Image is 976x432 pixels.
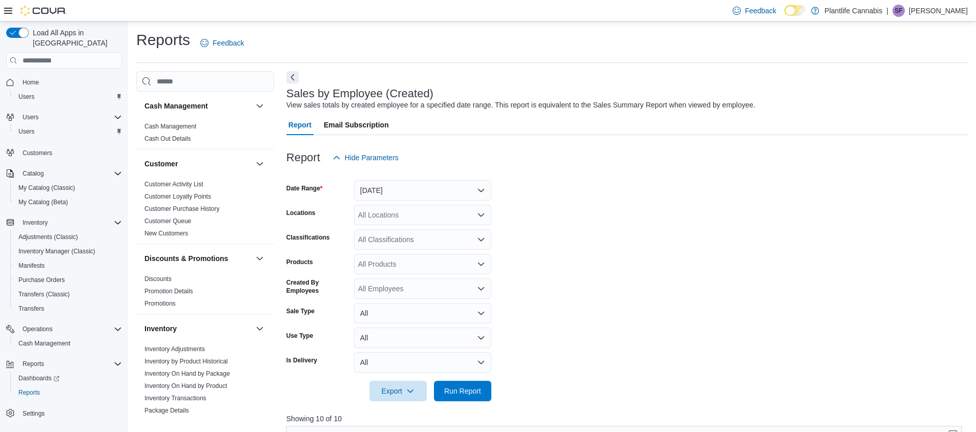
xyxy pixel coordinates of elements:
[144,253,252,264] button: Discounts & Promotions
[10,371,126,385] a: Dashboards
[14,182,79,194] a: My Catalog (Classic)
[144,101,252,111] button: Cash Management
[886,5,888,17] p: |
[10,301,126,316] button: Transfers
[144,345,205,353] span: Inventory Adjustments
[144,159,178,169] h3: Customer
[14,386,122,399] span: Reports
[136,120,274,149] div: Cash Management
[10,181,126,195] button: My Catalog (Classic)
[824,5,882,17] p: Plantlife Cannabis
[14,125,38,138] a: Users
[286,278,350,295] label: Created By Employees
[10,195,126,209] button: My Catalog (Beta)
[144,193,211,200] a: Customer Loyalty Points
[144,357,228,365] span: Inventory by Product Historical
[254,322,266,335] button: Inventory
[144,395,206,402] a: Inventory Transactions
[144,370,230,378] span: Inventory On Hand by Package
[254,158,266,170] button: Customer
[18,262,45,270] span: Manifests
[2,406,126,421] button: Settings
[18,388,40,397] span: Reports
[18,147,56,159] a: Customers
[144,159,252,169] button: Customer
[144,370,230,377] a: Inventory On Hand by Package
[286,184,323,192] label: Date Range
[18,407,122,420] span: Settings
[14,91,122,103] span: Users
[14,125,122,138] span: Users
[14,386,44,399] a: Reports
[136,178,274,244] div: Customer
[354,303,491,323] button: All
[286,307,315,315] label: Sale Type
[18,217,122,229] span: Inventory
[10,336,126,351] button: Cash Management
[144,345,205,353] a: Inventory Adjustments
[286,356,317,364] label: Is Delivery
[376,381,421,401] span: Export
[144,394,206,402] span: Inventory Transactions
[14,303,48,315] a: Transfers
[144,323,177,334] h3: Inventory
[286,414,969,424] p: Showing 10 of 10
[354,352,491,373] button: All
[477,235,485,244] button: Open list of options
[144,217,191,225] span: Customer Queue
[286,71,299,83] button: Next
[14,337,74,350] a: Cash Management
[144,323,252,334] button: Inventory
[784,5,806,16] input: Dark Mode
[144,287,193,295] span: Promotion Details
[18,407,49,420] a: Settings
[144,300,176,307] a: Promotions
[14,372,64,384] a: Dashboards
[354,328,491,348] button: All
[434,381,491,401] button: Run Report
[23,78,39,87] span: Home
[144,299,176,308] span: Promotions
[18,111,122,123] span: Users
[144,382,227,390] a: Inventory On Hand by Product
[14,196,72,208] a: My Catalog (Beta)
[23,360,44,368] span: Reports
[18,358,122,370] span: Reports
[14,91,38,103] a: Users
[14,288,74,300] a: Transfers (Classic)
[10,244,126,258] button: Inventory Manager (Classic)
[745,6,776,16] span: Feedback
[14,245,122,257] span: Inventory Manager (Classic)
[286,233,330,242] label: Classifications
[477,285,485,293] button: Open list of options
[144,135,191,142] a: Cash Out Details
[144,229,188,237] span: New Customers
[892,5,905,17] div: Susan Firkola
[18,339,70,348] span: Cash Management
[895,5,902,17] span: SF
[14,372,122,384] span: Dashboards
[345,153,399,163] span: Hide Parameters
[18,198,68,206] span: My Catalog (Beta)
[14,337,122,350] span: Cash Management
[10,258,126,273] button: Manifests
[254,252,266,265] button: Discounts & Promotions
[18,76,43,89] a: Home
[10,124,126,139] button: Users
[14,274,69,286] a: Purchase Orders
[136,30,190,50] h1: Reports
[18,167,122,180] span: Catalog
[23,169,44,178] span: Catalog
[144,205,220,212] a: Customer Purchase History
[144,192,211,201] span: Customer Loyalty Points
[286,332,313,340] label: Use Type
[14,260,122,272] span: Manifests
[10,385,126,400] button: Reports
[144,253,228,264] h3: Discounts & Promotions
[328,147,403,168] button: Hide Parameters
[288,115,312,135] span: Report
[14,231,122,243] span: Adjustments (Classic)
[2,357,126,371] button: Reports
[10,273,126,287] button: Purchase Orders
